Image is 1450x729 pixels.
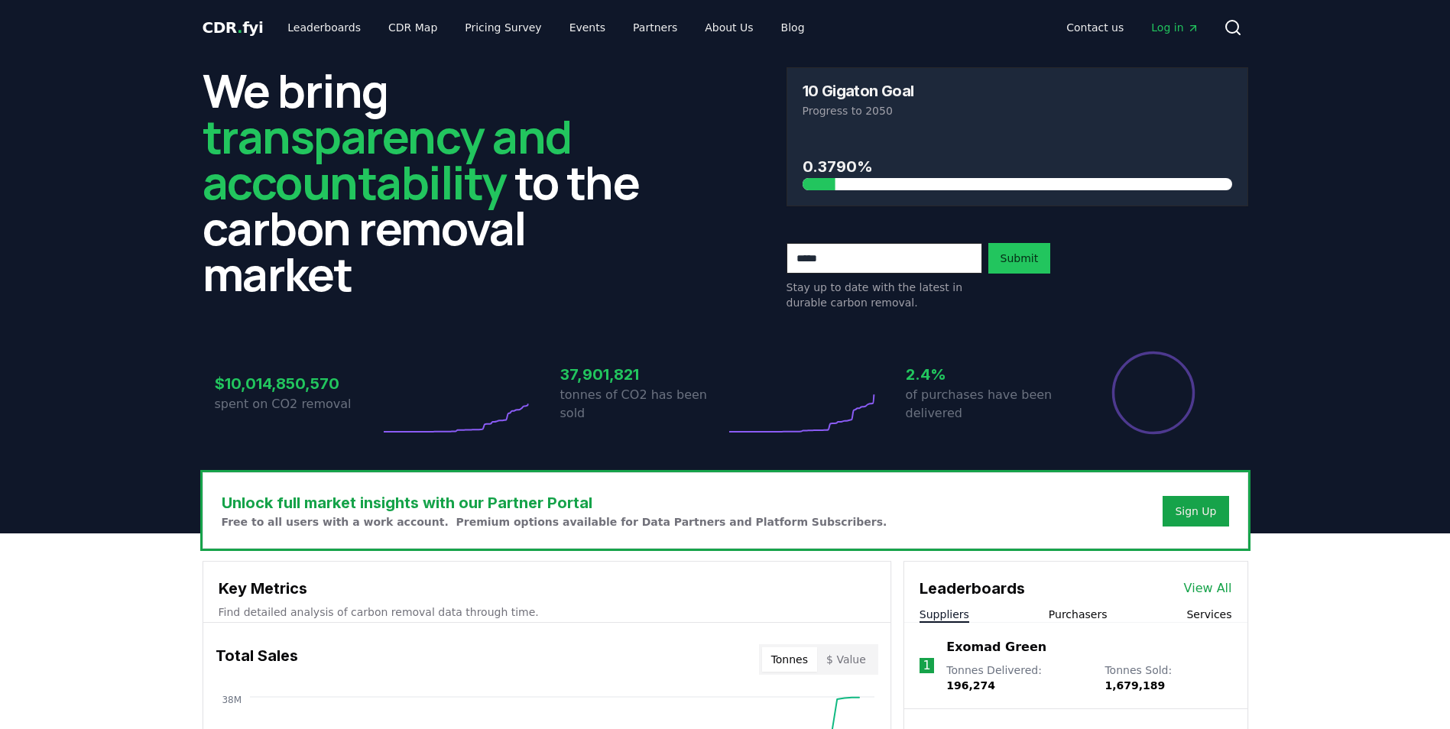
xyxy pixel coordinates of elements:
p: 1 [923,656,930,675]
p: Find detailed analysis of carbon removal data through time. [219,604,875,620]
nav: Main [275,14,816,41]
a: Log in [1139,14,1211,41]
div: Percentage of sales delivered [1111,350,1196,436]
span: 1,679,189 [1105,679,1165,692]
button: Submit [988,243,1051,274]
button: $ Value [817,647,875,672]
span: transparency and accountability [203,105,572,213]
p: Tonnes Sold : [1105,663,1231,693]
button: Sign Up [1163,496,1228,526]
p: spent on CO2 removal [215,395,380,413]
h3: 37,901,821 [560,363,725,386]
a: Leaderboards [275,14,373,41]
h3: Key Metrics [219,577,875,600]
h3: 10 Gigaton Goal [803,83,914,99]
p: tonnes of CO2 has been sold [560,386,725,423]
button: Purchasers [1049,607,1108,622]
h3: $10,014,850,570 [215,372,380,395]
a: Sign Up [1175,504,1216,519]
span: CDR fyi [203,18,264,37]
p: Free to all users with a work account. Premium options available for Data Partners and Platform S... [222,514,887,530]
a: Events [557,14,618,41]
p: Progress to 2050 [803,103,1232,118]
h3: Total Sales [216,644,298,675]
button: Tonnes [762,647,817,672]
h3: 0.3790% [803,155,1232,178]
p: of purchases have been delivered [906,386,1071,423]
tspan: 38M [222,695,242,705]
h3: Unlock full market insights with our Partner Portal [222,491,887,514]
h3: Leaderboards [920,577,1025,600]
p: Tonnes Delivered : [946,663,1089,693]
a: About Us [693,14,765,41]
p: Stay up to date with the latest in durable carbon removal. [787,280,982,310]
h3: 2.4% [906,363,1071,386]
a: Contact us [1054,14,1136,41]
nav: Main [1054,14,1211,41]
h2: We bring to the carbon removal market [203,67,664,296]
span: . [237,18,242,37]
span: Log in [1151,20,1199,35]
a: Exomad Green [946,638,1046,656]
a: Partners [621,14,689,41]
a: Pricing Survey [453,14,553,41]
button: Suppliers [920,607,969,622]
a: CDR Map [376,14,449,41]
a: Blog [769,14,817,41]
a: View All [1184,579,1232,598]
button: Services [1186,607,1231,622]
span: 196,274 [946,679,995,692]
a: CDR.fyi [203,17,264,38]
